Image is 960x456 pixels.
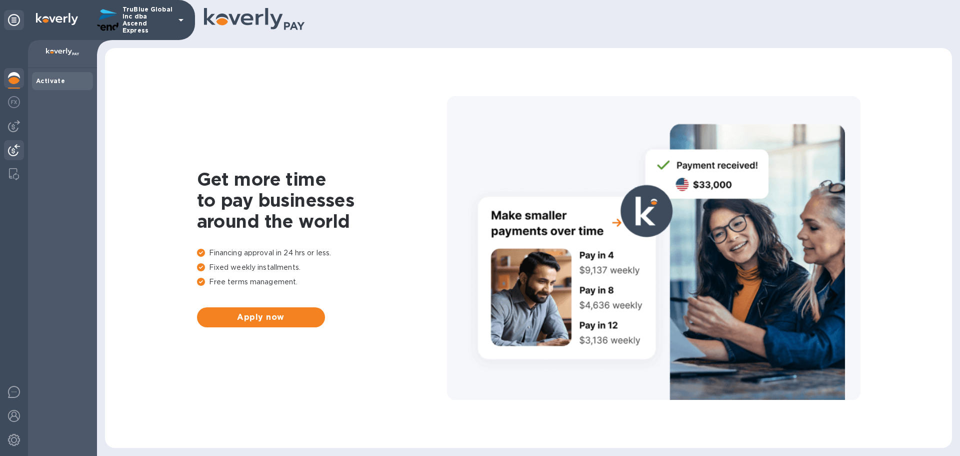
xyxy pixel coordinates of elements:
p: Free terms management. [197,277,447,287]
p: Financing approval in 24 hrs or less. [197,248,447,258]
button: Apply now [197,307,325,327]
img: Foreign exchange [8,96,20,108]
img: Logo [36,13,78,25]
h1: Get more time to pay businesses around the world [197,169,447,232]
b: Activate [36,77,65,85]
div: Unpin categories [4,10,24,30]
span: Apply now [205,311,317,323]
p: TruBlue Global Inc dba Ascend Express [122,6,172,34]
p: Fixed weekly installments. [197,262,447,273]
